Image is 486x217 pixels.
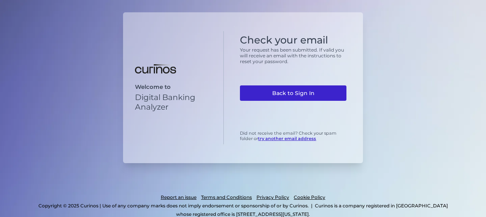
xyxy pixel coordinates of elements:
[38,203,309,209] p: Copyright © 2025 Curinos | Use of any company marks does not imply endorsement or sponsorship of ...
[294,193,325,202] a: Cookie Policy
[135,92,216,112] p: Digital Banking Analyzer
[161,193,196,202] a: Report an issue
[201,193,252,202] a: Terms and Conditions
[240,85,346,101] a: Back to Sign In
[135,64,176,73] img: Digital Banking Analyzer
[176,203,448,217] p: Curinos is a company registered in [GEOGRAPHIC_DATA] whose registered office is [STREET_ADDRESS][...
[240,47,346,64] p: Your request has been submitted. If valid you will receive an email with the instructions to rese...
[135,83,216,90] p: Welcome to
[240,130,346,141] p: Did not receive the email? Check your spam folder or
[240,34,346,46] h1: Check your email
[256,193,289,202] a: Privacy Policy
[258,136,316,141] a: try another email address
